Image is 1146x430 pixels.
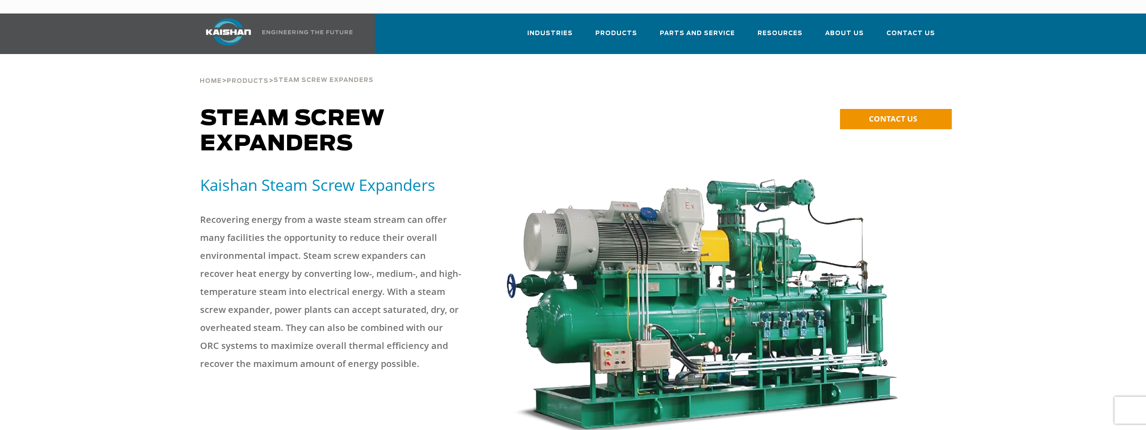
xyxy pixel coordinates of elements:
[660,22,735,52] a: Parts and Service
[274,77,374,83] span: Steam Screw Expanders
[660,28,735,39] span: Parts and Service
[595,22,637,52] a: Products
[195,18,262,45] img: kaishan logo
[758,22,803,52] a: Resources
[227,77,269,85] a: Products
[200,211,461,373] p: Recovering energy from a waste steam stream can offer many facilities the opportunity to reduce t...
[200,108,385,155] span: Steam Screw Expanders
[262,30,352,34] img: Engineering the future
[886,28,935,39] span: Contact Us
[595,28,637,39] span: Products
[527,22,573,52] a: Industries
[869,113,917,124] span: CONTACT US
[825,28,864,39] span: About Us
[527,28,573,39] span: Industries
[758,28,803,39] span: Resources
[200,54,374,88] div: > >
[825,22,864,52] a: About Us
[200,77,222,85] a: Home
[200,175,492,195] h5: Kaishan Steam Screw Expanders
[195,14,354,54] a: Kaishan USA
[227,78,269,84] span: Products
[840,109,952,129] a: CONTACT US
[886,22,935,52] a: Contact Us
[200,78,222,84] span: Home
